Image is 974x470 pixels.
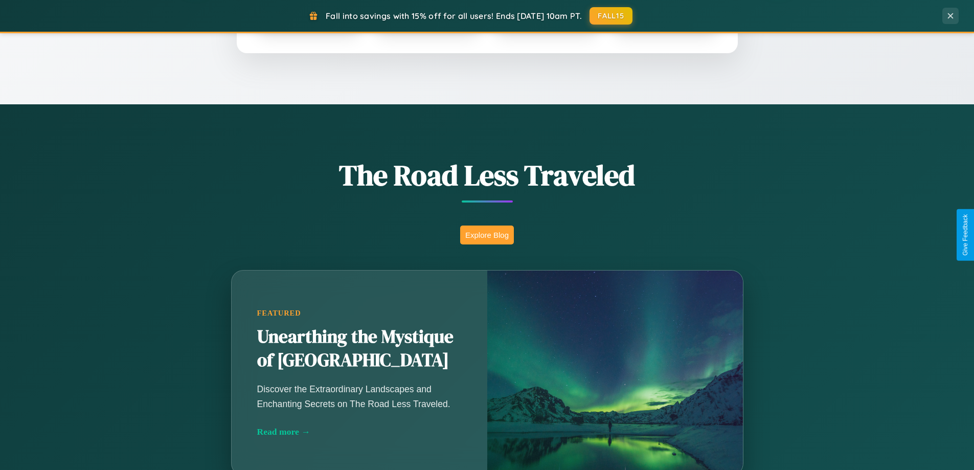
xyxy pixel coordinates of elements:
h2: Unearthing the Mystique of [GEOGRAPHIC_DATA] [257,325,462,372]
h1: The Road Less Traveled [180,155,794,195]
button: Explore Blog [460,226,514,244]
div: Featured [257,309,462,318]
p: Discover the Extraordinary Landscapes and Enchanting Secrets on The Road Less Traveled. [257,382,462,411]
div: Give Feedback [962,214,969,256]
div: Read more → [257,427,462,437]
button: FALL15 [590,7,632,25]
span: Fall into savings with 15% off for all users! Ends [DATE] 10am PT. [326,11,582,21]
